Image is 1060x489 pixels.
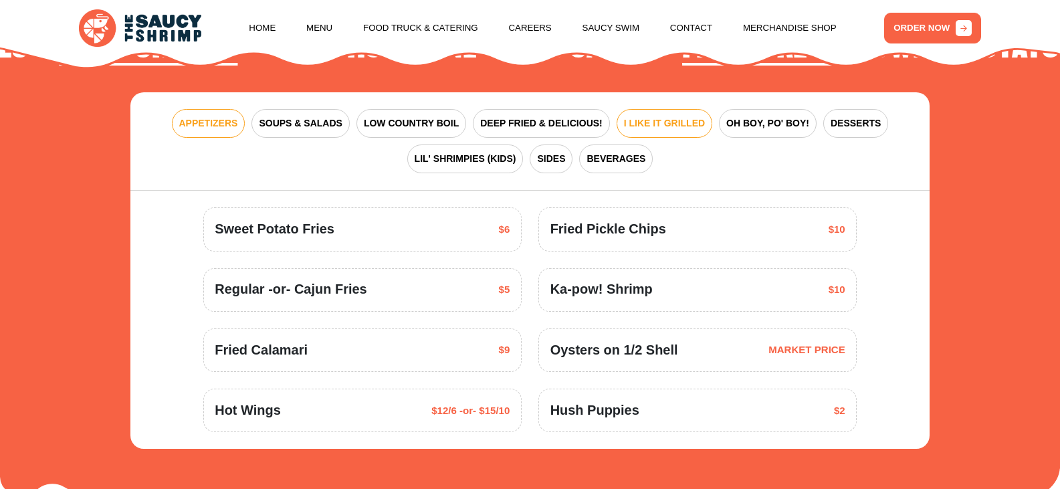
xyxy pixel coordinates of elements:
[215,401,281,421] span: Hot Wings
[743,3,837,54] a: Merchandise Shop
[415,152,516,166] span: LIL' SHRIMPIES (KIDS)
[587,152,645,166] span: BEVERAGES
[829,222,845,237] span: $10
[550,340,678,361] span: Oysters on 1/2 Shell
[768,343,845,358] span: MARKET PRICE
[508,3,551,54] a: Careers
[550,401,639,421] span: Hush Puppies
[306,3,332,54] a: Menu
[249,3,276,54] a: Home
[431,403,510,419] span: $12/6 -or- $15/10
[829,282,845,298] span: $10
[624,116,705,130] span: I LIKE IT GRILLED
[407,144,524,173] button: LIL' SHRIMPIES (KIDS)
[215,219,334,239] span: Sweet Potato Fries
[823,109,888,138] button: DESSERTS
[582,3,639,54] a: Saucy Swim
[884,13,981,44] a: ORDER NOW
[499,282,510,298] span: $5
[550,280,653,300] span: Ka-pow! Shrimp
[179,116,238,130] span: APPETIZERS
[726,116,809,130] span: OH BOY, PO' BOY!
[363,3,478,54] a: Food Truck & Catering
[215,340,308,361] span: Fried Calamari
[550,219,666,239] span: Fried Pickle Chips
[670,3,712,54] a: Contact
[719,109,817,138] button: OH BOY, PO' BOY!
[215,280,366,300] span: Regular -or- Cajun Fries
[364,116,459,130] span: LOW COUNTRY BOIL
[530,144,572,173] button: SIDES
[579,144,653,173] button: BEVERAGES
[617,109,712,138] button: I LIKE IT GRILLED
[499,343,510,358] span: $9
[834,403,845,419] span: $2
[79,9,201,47] img: logo
[259,116,342,130] span: SOUPS & SALADS
[831,116,881,130] span: DESSERTS
[473,109,610,138] button: DEEP FRIED & DELICIOUS!
[356,109,466,138] button: LOW COUNTRY BOIL
[251,109,349,138] button: SOUPS & SALADS
[172,109,245,138] button: APPETIZERS
[480,116,603,130] span: DEEP FRIED & DELICIOUS!
[499,222,510,237] span: $6
[537,152,565,166] span: SIDES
